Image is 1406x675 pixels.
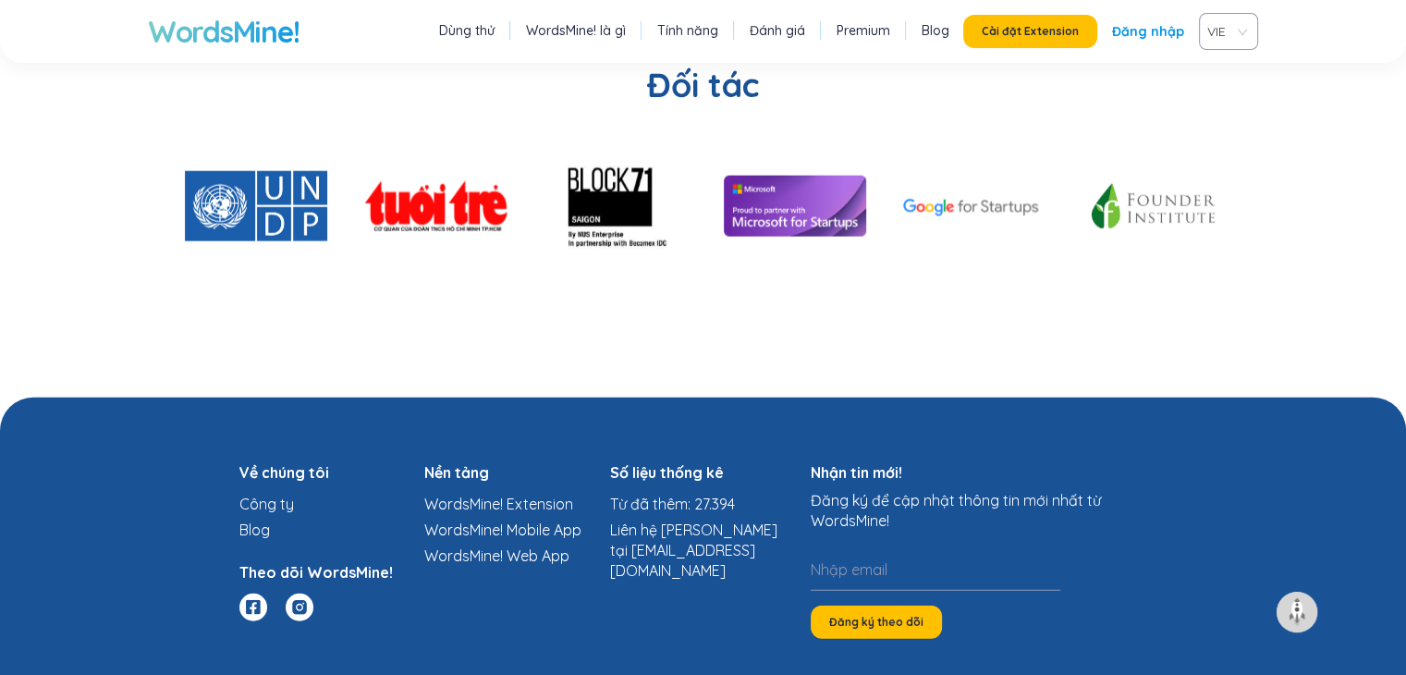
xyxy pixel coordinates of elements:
[424,546,569,565] a: WordsMine! Web App
[239,521,270,539] a: Blog
[185,171,327,241] img: UNDP
[364,180,507,232] img: TuoiTre
[724,176,866,237] img: Microsoft
[239,462,425,483] h4: Về chúng tôi
[1207,18,1242,45] span: VIE
[963,15,1097,48] button: Cài đặt Extension
[811,462,1168,483] h4: Nhận tin mới!
[903,199,1045,216] img: Google
[439,21,495,40] a: Dùng thử
[610,462,796,483] h4: Số liệu thống kê
[526,21,626,40] a: WordsMine! là gì
[922,21,949,40] a: Blog
[982,24,1079,39] span: Cài đặt Extension
[544,135,687,277] img: Block71
[148,13,299,50] a: WordsMine!
[1282,597,1312,627] img: to top
[610,521,777,580] a: Liên hệ [PERSON_NAME] tại [EMAIL_ADDRESS][DOMAIN_NAME]
[657,21,718,40] a: Tính năng
[811,606,942,639] button: Đăng ký theo dõi
[811,549,1060,591] input: Nhập email
[837,21,890,40] a: Premium
[424,495,573,513] a: WordsMine! Extension
[829,615,923,630] span: Đăng ký theo dõi
[239,495,294,513] a: Công ty
[750,21,805,40] a: Đánh giá
[610,495,735,513] a: Từ đã thêm: 27.394
[424,521,581,539] a: WordsMine! Mobile App
[239,562,425,583] h4: Theo dõi WordsMine!
[424,462,610,483] h4: Nền tảng
[1083,178,1226,236] img: Founder Institute
[148,63,1258,107] h2: Đối tác
[811,490,1168,531] div: Đăng ký để cập nhật thông tin mới nhất từ WordsMine!
[1112,15,1184,48] a: Đăng nhập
